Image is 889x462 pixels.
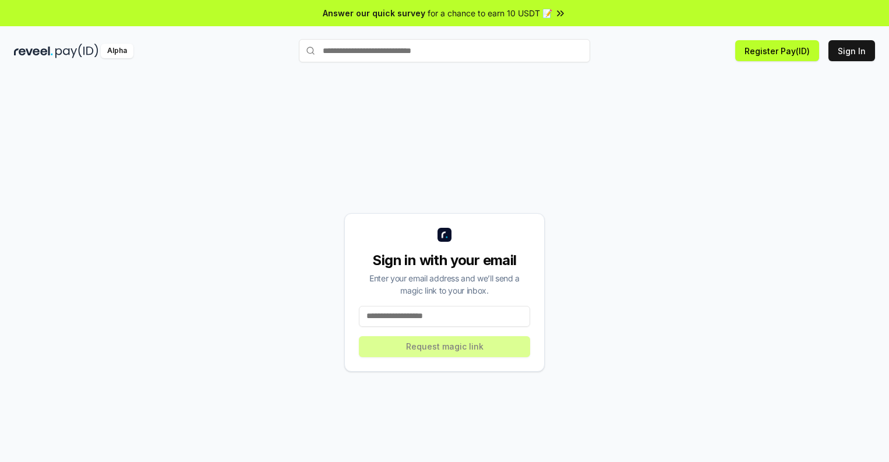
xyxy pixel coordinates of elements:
img: logo_small [438,228,451,242]
img: pay_id [55,44,98,58]
img: reveel_dark [14,44,53,58]
button: Sign In [828,40,875,61]
span: Answer our quick survey [323,7,425,19]
button: Register Pay(ID) [735,40,819,61]
div: Enter your email address and we’ll send a magic link to your inbox. [359,272,530,297]
div: Sign in with your email [359,251,530,270]
span: for a chance to earn 10 USDT 📝 [428,7,552,19]
div: Alpha [101,44,133,58]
